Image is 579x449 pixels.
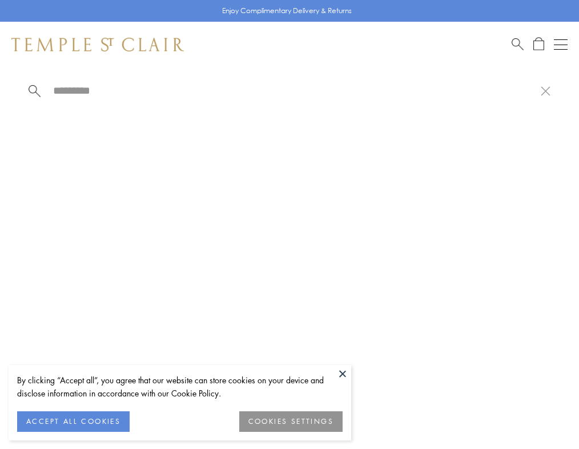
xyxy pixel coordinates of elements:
iframe: Gorgias live chat messenger [522,395,568,438]
p: Enjoy Complimentary Delivery & Returns [222,5,352,17]
img: Temple St. Clair [11,38,184,51]
a: Open Shopping Bag [533,37,544,51]
button: Open navigation [554,38,568,51]
div: By clicking “Accept all”, you agree that our website can store cookies on your device and disclos... [17,374,343,400]
a: Search [512,37,524,51]
button: ACCEPT ALL COOKIES [17,411,130,432]
button: COOKIES SETTINGS [239,411,343,432]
